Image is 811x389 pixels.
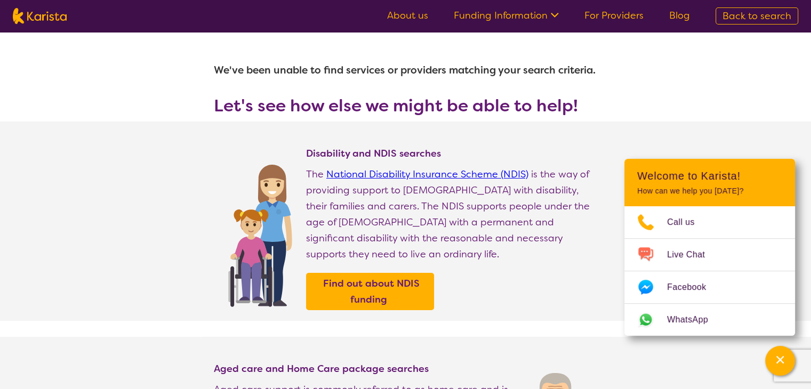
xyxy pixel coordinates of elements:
p: The is the way of providing support to [DEMOGRAPHIC_DATA] with disability, their families and car... [306,166,598,262]
h3: Let's see how else we might be able to help! [214,96,598,115]
span: Call us [667,214,708,230]
img: Find NDIS and Disability services and providers [224,158,295,307]
h1: We've been unable to find services or providers matching your search criteria. [214,58,598,83]
a: National Disability Insurance Scheme (NDIS) [326,168,528,181]
p: How can we help you [DATE]? [637,187,782,196]
a: Back to search [716,7,798,25]
h4: Disability and NDIS searches [306,147,598,160]
a: Blog [669,9,690,22]
a: Funding Information [454,9,559,22]
img: Karista logo [13,8,67,24]
button: Channel Menu [765,346,795,376]
h4: Aged care and Home Care package searches [214,362,513,375]
ul: Choose channel [624,206,795,336]
b: Find out about NDIS funding [323,277,420,306]
span: Live Chat [667,247,718,263]
a: Find out about NDIS funding [309,275,431,307]
a: For Providers [584,9,644,22]
div: Channel Menu [624,159,795,336]
h2: Welcome to Karista! [637,169,782,182]
span: Facebook [667,279,719,295]
span: Back to search [722,10,791,22]
a: About us [387,9,428,22]
span: WhatsApp [667,312,721,328]
a: Web link opens in a new tab. [624,304,795,336]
